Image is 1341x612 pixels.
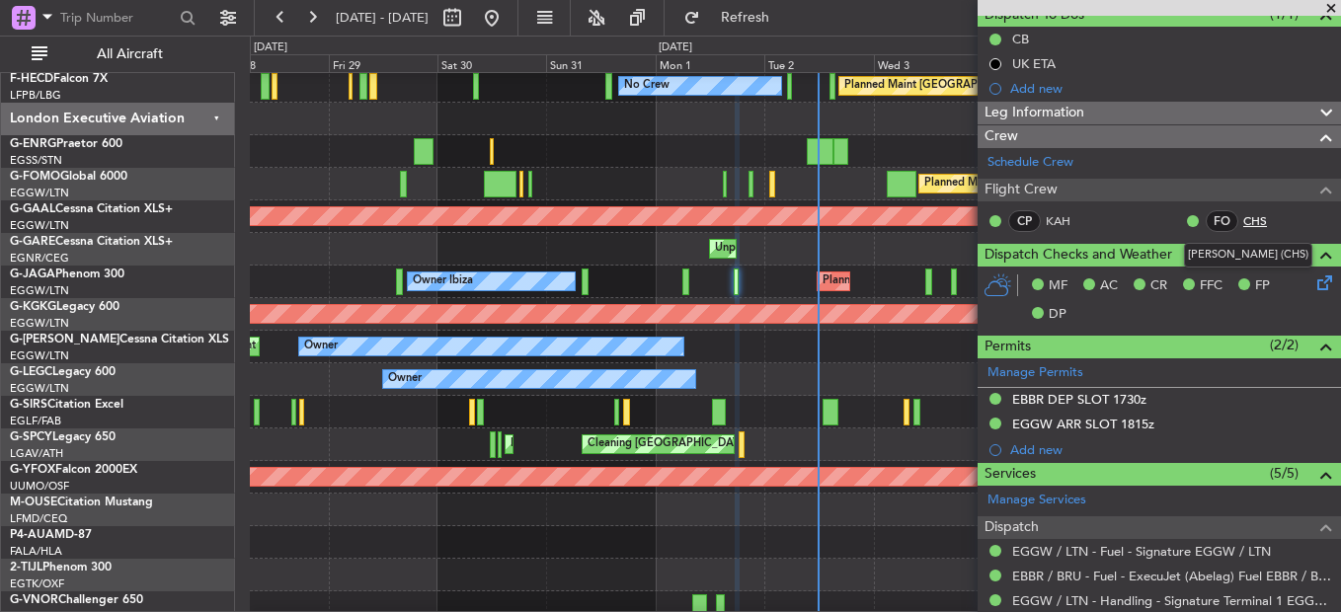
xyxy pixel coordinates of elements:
[985,463,1036,486] span: Services
[60,3,174,33] input: Trip Number
[336,9,429,27] span: [DATE] - [DATE]
[10,334,119,345] span: G-[PERSON_NAME]
[10,251,69,266] a: EGNR/CEG
[10,594,58,606] span: G-VNOR
[1010,80,1331,97] div: Add new
[1243,212,1288,230] a: CHS
[1010,441,1331,458] div: Add new
[254,39,287,56] div: [DATE]
[413,267,473,296] div: Owner Ibiza
[10,464,137,476] a: G-YFOXFalcon 2000EX
[10,218,69,233] a: EGGW/LTN
[10,497,57,508] span: M-OUSE
[10,479,69,494] a: UUMO/OSF
[219,54,328,72] div: Thu 28
[10,203,55,215] span: G-GAAL
[10,366,116,378] a: G-LEGCLegacy 600
[1255,276,1270,296] span: FP
[10,431,116,443] a: G-SPCYLegacy 650
[1012,31,1029,47] div: CB
[987,363,1083,383] a: Manage Permits
[10,73,53,85] span: F-HECD
[1049,276,1067,296] span: MF
[1012,55,1056,72] div: UK ETA
[10,186,69,200] a: EGGW/LTN
[22,38,214,70] button: All Aircraft
[304,332,338,361] div: Owner
[10,511,67,526] a: LFMD/CEQ
[10,236,173,248] a: G-GARECessna Citation XLS+
[874,54,983,72] div: Wed 3
[10,446,63,461] a: LGAV/ATH
[10,73,108,85] a: F-HECDFalcon 7X
[10,562,112,574] a: 2-TIJLPhenom 300
[10,268,124,280] a: G-JAGAPhenom 300
[10,171,60,183] span: G-FOMO
[1184,243,1312,268] div: [PERSON_NAME] (CHS)
[1200,276,1223,296] span: FFC
[1012,568,1331,584] a: EBBR / BRU - Fuel - ExecuJet (Abelag) Fuel EBBR / BRU
[624,71,670,101] div: No Crew
[1008,210,1041,232] div: CP
[546,54,655,72] div: Sun 31
[1049,305,1066,325] span: DP
[985,179,1058,201] span: Flight Crew
[588,429,866,459] div: Cleaning [GEOGRAPHIC_DATA] ([PERSON_NAME] Intl)
[10,497,153,508] a: M-OUSECitation Mustang
[764,54,873,72] div: Tue 2
[10,348,69,363] a: EGGW/LTN
[1150,276,1167,296] span: CR
[10,544,62,559] a: FALA/HLA
[924,169,1235,198] div: Planned Maint [GEOGRAPHIC_DATA] ([GEOGRAPHIC_DATA])
[1046,212,1090,230] a: KAH
[674,2,793,34] button: Refresh
[10,171,127,183] a: G-FOMOGlobal 6000
[844,71,1155,101] div: Planned Maint [GEOGRAPHIC_DATA] ([GEOGRAPHIC_DATA])
[659,39,692,56] div: [DATE]
[1206,210,1238,232] div: FO
[823,267,1134,296] div: Planned Maint [GEOGRAPHIC_DATA] ([GEOGRAPHIC_DATA])
[1012,416,1154,432] div: EGGW ARR SLOT 1815z
[10,594,143,606] a: G-VNORChallenger 650
[10,381,69,396] a: EGGW/LTN
[656,54,764,72] div: Mon 1
[10,203,173,215] a: G-GAALCessna Citation XLS+
[329,54,437,72] div: Fri 29
[10,138,56,150] span: G-ENRG
[1270,335,1299,355] span: (2/2)
[10,399,47,411] span: G-SIRS
[1012,391,1146,408] div: EBBR DEP SLOT 1730z
[985,125,1018,148] span: Crew
[10,138,122,150] a: G-ENRGPraetor 600
[985,4,1084,27] span: Dispatch To-Dos
[985,516,1039,539] span: Dispatch
[1012,592,1331,609] a: EGGW / LTN - Handling - Signature Terminal 1 EGGW / LTN
[10,562,42,574] span: 2-TIJL
[10,464,55,476] span: G-YFOX
[10,283,69,298] a: EGGW/LTN
[388,364,422,394] div: Owner
[985,102,1084,124] span: Leg Information
[987,491,1086,510] a: Manage Services
[715,234,894,264] div: Unplanned Maint [PERSON_NAME]
[10,399,123,411] a: G-SIRSCitation Excel
[437,54,546,72] div: Sat 30
[10,316,69,331] a: EGGW/LTN
[10,236,55,248] span: G-GARE
[1270,463,1299,484] span: (5/5)
[511,429,738,459] div: Planned Maint Athens ([PERSON_NAME] Intl)
[10,366,52,378] span: G-LEGC
[10,529,54,541] span: P4-AUA
[10,301,119,313] a: G-KGKGLegacy 600
[10,414,61,428] a: EGLF/FAB
[10,153,62,168] a: EGSS/STN
[10,334,229,345] a: G-[PERSON_NAME]Cessna Citation XLS
[1100,276,1118,296] span: AC
[10,529,92,541] a: P4-AUAMD-87
[10,88,61,103] a: LFPB/LBG
[10,268,55,280] span: G-JAGA
[704,11,787,25] span: Refresh
[985,336,1031,358] span: Permits
[10,431,52,443] span: G-SPCY
[10,301,56,313] span: G-KGKG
